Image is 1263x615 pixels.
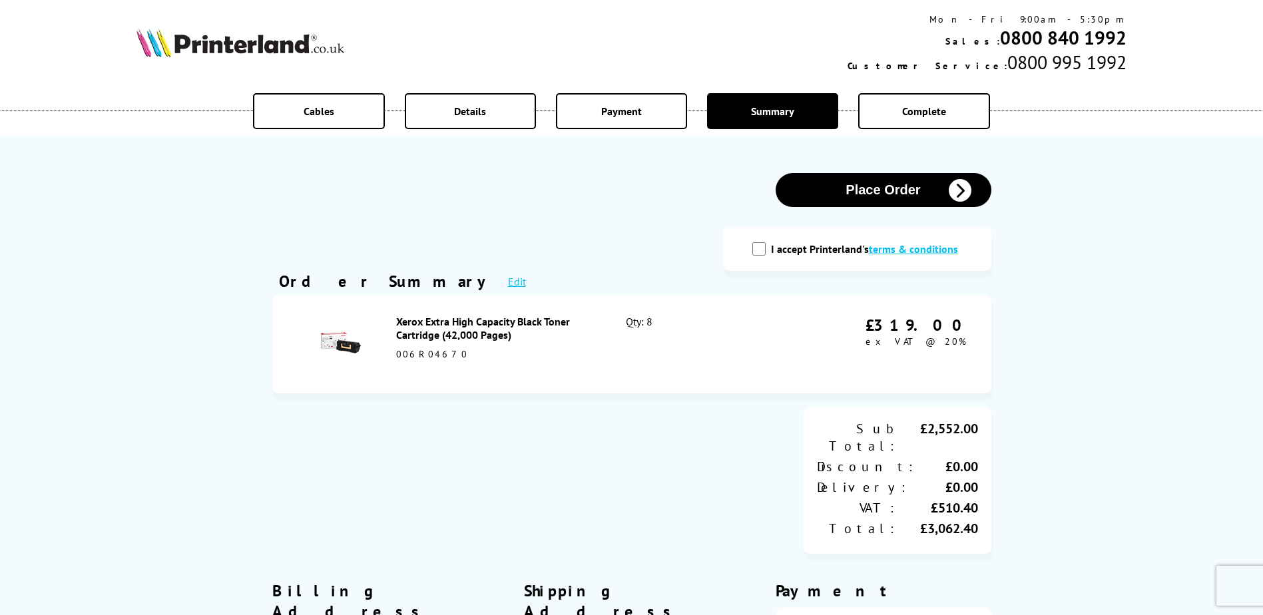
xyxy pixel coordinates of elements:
div: Mon - Fri 9:00am - 5:30pm [848,13,1127,25]
div: 006R04670 [396,348,597,360]
div: £319.00 [866,315,971,335]
span: 0800 995 1992 [1007,50,1127,75]
span: Summary [751,104,794,118]
div: Sub Total: [817,420,897,455]
div: Total: [817,520,897,537]
div: Payment [776,580,991,601]
img: Xerox Extra High Capacity Black Toner Cartridge (42,000 Pages) [314,319,361,366]
div: Delivery: [817,479,909,496]
div: Xerox Extra High Capacity Black Toner Cartridge (42,000 Pages) [396,315,597,341]
div: Discount: [817,458,916,475]
span: Complete [902,104,946,118]
span: Payment [601,104,642,118]
div: Qty: 8 [626,315,764,373]
div: £510.40 [897,499,978,516]
div: £0.00 [916,458,978,475]
label: I accept Printerland's [771,242,965,256]
div: VAT: [817,499,897,516]
a: modal_tc [869,242,958,256]
span: Cables [304,104,334,118]
a: 0800 840 1992 [1000,25,1127,50]
img: Printerland Logo [136,28,344,57]
div: £0.00 [909,479,978,496]
span: Customer Service: [848,60,1007,72]
div: £3,062.40 [897,520,978,537]
span: Sales: [945,35,1000,47]
div: Order Summary [279,271,495,292]
span: Details [454,104,486,118]
div: £2,552.00 [897,420,978,455]
a: Edit [508,275,526,288]
span: ex VAT @ 20% [866,335,966,347]
button: Place Order [776,173,991,207]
